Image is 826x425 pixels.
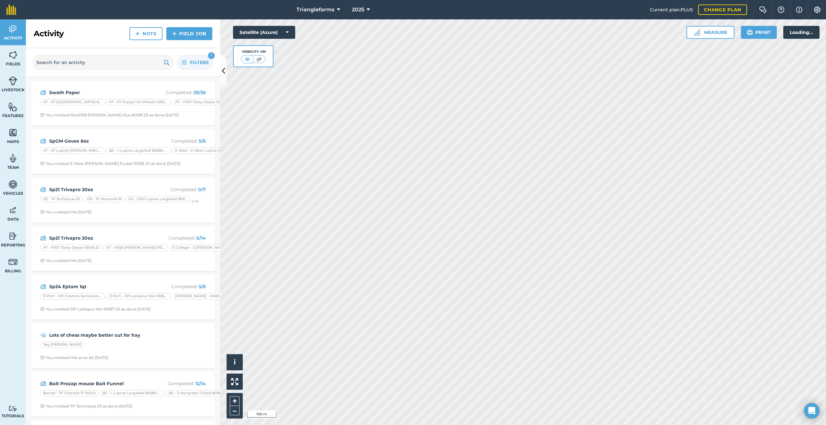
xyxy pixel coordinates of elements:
[49,332,152,339] strong: Lots of chess maybe better cut for hay
[40,390,98,397] div: Barnet - TF Chipotle 17 50345
[169,245,234,251] div: E College - 2 [PERSON_NAME] Mix 10397 22
[40,234,46,242] img: svg+xml;base64,PD94bWwgdmVyc2lvbj0iMS4wIiBlbmNvZGluZz0idXRmLTgiPz4KPCEtLSBHZW5lcmF0b3I6IEFkb2JlIE...
[40,293,105,300] div: D Port - DP Cosmos Sensation Mix 10083 25
[49,89,152,96] strong: Swath Paper
[172,99,234,105] div: AT - AT07 Daisy Oxeye 10549 23
[40,113,44,117] img: Clock with arrow pointing clockwise
[40,404,132,409] div: You marked TF Technique 23 as done [DATE]
[154,89,206,96] p: Completed :
[40,307,44,311] img: Clock with arrow pointing clockwise
[35,230,211,267] a: Sp21 Trivapro 20ozCompleted: 0/14AT - AT07 Daisy Oxeye 10549 23AT - AT08 [PERSON_NAME] [PERSON_NA...
[192,199,199,203] small: (+ 4 )
[8,205,17,215] img: svg+xml;base64,PD94bWwgdmVyc2lvbj0iMS4wIiBlbmNvZGluZz0idXRmLTgiPz4KPCEtLSBHZW5lcmF0b3I6IEFkb2JlIE...
[35,133,211,170] a: SpGM Govee 6ozCompleted: 5/6AT - AT Lupine [PERSON_NAME] 10395 25BC - 1 Lupine Largeleaf 80280 24...
[35,327,211,364] a: Lots of chess maybe better cut for hayTeg [PERSON_NAME]Clock with arrow pointing clockwiseYou mar...
[196,235,206,241] strong: 0 / 14
[40,404,44,408] img: Clock with arrow pointing clockwise
[193,90,206,95] strong: 29 / 36
[650,6,693,13] span: Current plan : PLUS
[40,99,105,105] div: AT - AT [GEOGRAPHIC_DATA] 80079 24
[40,161,181,166] div: You marked E West [PERSON_NAME] Purple 10393 25 as done [DATE]
[777,6,785,13] img: A question mark icon
[129,27,162,40] a: Note
[106,293,171,300] div: D Port - DP Larkspur Mix 10087 25
[40,210,92,215] div: You created this [DATE]
[698,5,747,15] a: Change plan
[741,26,777,39] button: Print
[177,55,214,70] button: Filters
[40,245,102,251] div: AT - AT07 Daisy Oxeye 10549 23
[804,403,820,419] div: Open Intercom Messenger
[199,284,206,289] strong: 5 / 6
[198,187,206,192] strong: 0 / 7
[40,147,105,154] div: AT - AT Lupine [PERSON_NAME] 10395 25
[106,99,171,105] div: AT - AT Poppy Cal Mikado 10324 25
[759,6,767,13] img: Two speech bubbles overlapping with the left bubble in the forefront
[49,186,152,193] strong: Sp21 Trivapro 20oz
[40,137,46,145] img: svg+xml;base64,PD94bWwgdmVyc2lvbj0iMS4wIiBlbmNvZGluZz0idXRmLTgiPz4KPCEtLSBHZW5lcmF0b3I6IEFkb2JlIE...
[230,406,240,415] button: –
[8,102,17,112] img: svg+xml;base64,PHN2ZyB4bWxucz0iaHR0cDovL3d3dy53My5vcmcvMjAwMC9zdmciIHdpZHRoPSI1NiIgaGVpZ2h0PSI2MC...
[40,89,46,96] img: svg+xml;base64,PD94bWwgdmVyc2lvbj0iMS4wIiBlbmNvZGluZz0idXRmLTgiPz4KPCEtLSBHZW5lcmF0b3I6IEFkb2JlIE...
[6,5,16,15] img: fieldmargin Logo
[40,186,46,193] img: svg+xml;base64,PD94bWwgdmVyc2lvbj0iMS4wIiBlbmNvZGluZz0idXRmLTgiPz4KPCEtLSBHZW5lcmF0b3I6IEFkb2JlIE...
[208,52,215,59] div: 1
[241,49,266,54] div: Visibility: On
[154,137,206,145] p: Completed :
[103,245,168,251] div: AT - AT08 [PERSON_NAME] [PERSON_NAME] 80185 23
[40,342,85,348] div: Teg [PERSON_NAME]
[35,182,211,219] a: Sp21 Trivapro 20ozCompleted: 0/7GE - TF Technique 23GN - TF StetsonII 18GS - GS01 Lupine Largelea...
[352,6,364,14] span: 2025
[40,210,44,214] img: Clock with arrow pointing clockwise
[40,331,46,339] img: svg+xml;base64,PD94bWwgdmVyc2lvbj0iMS4wIiBlbmNvZGluZz0idXRmLTgiPz4KPCEtLSBHZW5lcmF0b3I6IEFkb2JlIE...
[172,147,237,154] div: E West - E West Lupine [PERSON_NAME] Purple 10393 25
[796,6,802,14] img: svg+xml;base64,PHN2ZyB4bWxucz0iaHR0cDovL3d3dy53My5vcmcvMjAwMC9zdmciIHdpZHRoPSIxNyIgaGVpZ2h0PSIxNy...
[8,24,17,34] img: svg+xml;base64,PD94bWwgdmVyc2lvbj0iMS4wIiBlbmNvZGluZz0idXRmLTgiPz4KPCEtLSBHZW5lcmF0b3I6IEFkb2JlIE...
[40,161,44,166] img: Clock with arrow pointing clockwise
[231,378,238,385] img: Four arrows, one pointing top left, one top right, one bottom right and the last bottom left
[35,376,211,413] a: Bait Prozap mouse Bait FunnelCompleted: 12/14Barnet - TF Chipotle 17 50345BC - 1 Lupine Largeleaf...
[106,147,171,154] div: BC - 1 Lupine Largeleaf 80280 24
[8,154,17,163] img: svg+xml;base64,PD94bWwgdmVyc2lvbj0iMS4wIiBlbmNvZGluZz0idXRmLTgiPz4KPCEtLSBHZW5lcmF0b3I6IEFkb2JlIE...
[40,258,92,263] div: You created this [DATE]
[40,355,44,360] img: Clock with arrow pointing clockwise
[8,406,17,412] img: svg+xml;base64,PD94bWwgdmVyc2lvbj0iMS4wIiBlbmNvZGluZz0idXRmLTgiPz4KPCEtLSBHZW5lcmF0b3I6IEFkb2JlIE...
[8,231,17,241] img: svg+xml;base64,PD94bWwgdmVyc2lvbj0iMS4wIiBlbmNvZGluZz0idXRmLTgiPz4KPCEtLSBHZW5lcmF0b3I6IEFkb2JlIE...
[686,26,734,39] button: Measure
[49,137,152,145] strong: SpGM Govee 6oz
[234,358,236,366] span: i
[8,128,17,137] img: svg+xml;base64,PHN2ZyB4bWxucz0iaHR0cDovL3d3dy53My5vcmcvMjAwMC9zdmciIHdpZHRoPSI1NiIgaGVpZ2h0PSI2MC...
[126,196,190,202] div: GS - GS01 Lupine Largeleaf 80280 23
[163,59,170,66] img: svg+xml;base64,PHN2ZyB4bWxucz0iaHR0cDovL3d3dy53My5vcmcvMjAwMC9zdmciIHdpZHRoPSIxOSIgaGVpZ2h0PSIyNC...
[195,381,206,387] strong: 12 / 14
[154,283,206,290] p: Completed :
[8,76,17,86] img: svg+xml;base64,PD94bWwgdmVyc2lvbj0iMS4wIiBlbmNvZGluZz0idXRmLTgiPz4KPCEtLSBHZW5lcmF0b3I6IEFkb2JlIE...
[8,50,17,60] img: svg+xml;base64,PHN2ZyB4bWxucz0iaHR0cDovL3d3dy53My5vcmcvMjAwMC9zdmciIHdpZHRoPSI1NiIgaGVpZ2h0PSI2MC...
[40,283,46,290] img: svg+xml;base64,PD94bWwgdmVyc2lvbj0iMS4wIiBlbmNvZGluZz0idXRmLTgiPz4KPCEtLSBHZW5lcmF0b3I6IEFkb2JlIE...
[199,138,206,144] strong: 5 / 6
[747,28,753,36] img: svg+xml;base64,PHN2ZyB4bWxucz0iaHR0cDovL3d3dy53My5vcmcvMjAwMC9zdmciIHdpZHRoPSIxOSIgaGVpZ2h0PSIyNC...
[8,180,17,189] img: svg+xml;base64,PD94bWwgdmVyc2lvbj0iMS4wIiBlbmNvZGluZz0idXRmLTgiPz4KPCEtLSBHZW5lcmF0b3I6IEFkb2JlIE...
[783,26,820,39] div: Loading...
[227,354,243,370] button: i
[34,28,64,39] h2: Activity
[40,113,179,118] div: You marked Mos5109 [PERSON_NAME]-Eye 80091 25 as done [DATE]
[154,186,206,193] p: Completed :
[35,279,211,316] a: Sp24 Eptam 1qtCompleted: 5/6D Port - DP Cosmos Sensation Mix 10083 25D Port - DP Larkspur Mix 100...
[8,257,17,267] img: svg+xml;base64,PD94bWwgdmVyc2lvbj0iMS4wIiBlbmNvZGluZz0idXRmLTgiPz4KPCEtLSBHZW5lcmF0b3I6IEFkb2JlIE...
[49,380,152,387] strong: Bait Prozap mouse Bait Funnel
[166,27,212,40] a: Field Job
[84,196,124,202] div: GN - TF StetsonII 18
[230,396,240,406] button: +
[135,30,140,38] img: svg+xml;base64,PHN2ZyB4bWxucz0iaHR0cDovL3d3dy53My5vcmcvMjAwMC9zdmciIHdpZHRoPSIxNCIgaGVpZ2h0PSIyNC...
[694,29,700,36] img: Ruler icon
[255,56,263,62] img: svg+xml;base64,PHN2ZyB4bWxucz0iaHR0cDovL3d3dy53My5vcmcvMjAwMC9zdmciIHdpZHRoPSI1MCIgaGVpZ2h0PSI0MC...
[40,307,151,312] div: You marked DP Larkspur Mix 10087 25 as done [DATE]
[813,6,821,13] img: A cog icon
[172,30,177,38] img: svg+xml;base64,PHN2ZyB4bWxucz0iaHR0cDovL3d3dy53My5vcmcvMjAwMC9zdmciIHdpZHRoPSIxNCIgaGVpZ2h0PSIyNC...
[172,293,237,300] div: [PERSON_NAME] - KN05 Clasping Coneflower 80113 25
[100,390,164,397] div: BC - 1 Lupine Largeleaf 80280 24
[190,59,209,66] span: Filters
[49,234,152,242] strong: Sp21 Trivapro 20oz
[166,390,230,397] div: BC - 2 Hairgrass Tufted 80189 22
